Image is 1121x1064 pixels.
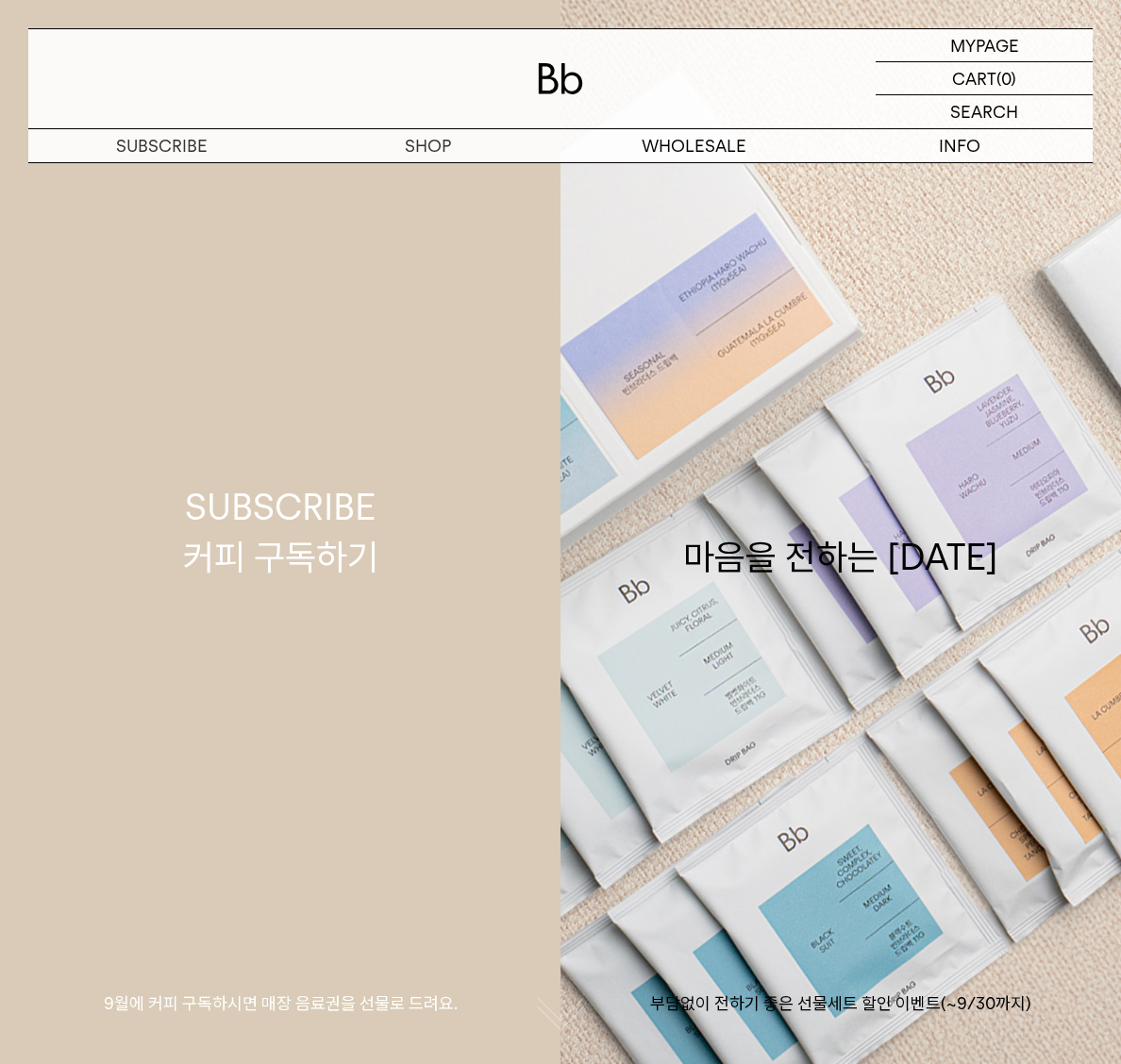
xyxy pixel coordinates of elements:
[996,62,1016,94] p: (0)
[683,482,998,582] div: 마음을 전하는 [DATE]
[827,129,1093,162] p: INFO
[560,992,1121,1015] p: 부담없이 전하기 좋은 선물세트 할인 이벤트(~9/30까지)
[950,29,1019,61] p: MYPAGE
[183,482,378,582] div: SUBSCRIBE 커피 구독하기
[876,29,1093,62] a: MYPAGE
[952,62,996,94] p: CART
[560,129,827,162] p: WHOLESALE
[28,129,294,162] a: SUBSCRIBE
[538,63,583,94] img: 로고
[950,95,1018,128] p: SEARCH
[876,62,1093,95] a: CART (0)
[294,129,560,162] a: SHOP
